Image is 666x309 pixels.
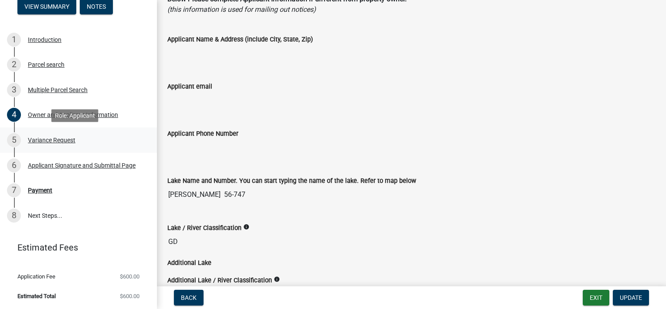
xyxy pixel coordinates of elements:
button: Back [174,290,204,306]
div: 8 [7,209,21,223]
label: Lake Name and Number. You can start typing the name of the lake. Refer to map below [167,178,416,184]
div: Parcel search [28,62,65,68]
div: Role: Applicant [51,109,99,122]
div: Payment [28,187,52,193]
div: Introduction [28,37,61,43]
span: Update [620,294,642,301]
i: (this information is used for mailing out notices) [167,5,316,14]
label: Applicant email [167,84,212,90]
wm-modal-confirm: Notes [80,3,113,10]
div: Multiple Parcel Search [28,87,88,93]
label: Additional Lake / River Classification [167,278,272,284]
i: info [274,276,280,282]
div: 7 [7,183,21,197]
span: Back [181,294,197,301]
label: Additional Lake [167,260,211,266]
button: Exit [583,290,609,306]
label: Lake / River Classification [167,225,241,231]
div: 6 [7,158,21,172]
span: $600.00 [120,293,139,299]
div: 2 [7,58,21,72]
div: 1 [7,33,21,47]
span: Application Fee [17,274,55,279]
div: Variance Request [28,137,75,143]
wm-modal-confirm: Summary [17,3,76,10]
div: 4 [7,108,21,122]
span: $600.00 [120,274,139,279]
a: Estimated Fees [7,239,143,256]
div: Owner and Applicant Information [28,112,118,118]
label: Applicant Phone Number [167,131,238,137]
div: Applicant Signature and Submittal Page [28,162,136,168]
div: 3 [7,83,21,97]
div: 5 [7,133,21,147]
button: Update [613,290,649,306]
span: Estimated Total [17,293,56,299]
i: info [243,224,249,230]
label: Applicant Name & Address (include City, State, Zip) [167,37,313,43]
